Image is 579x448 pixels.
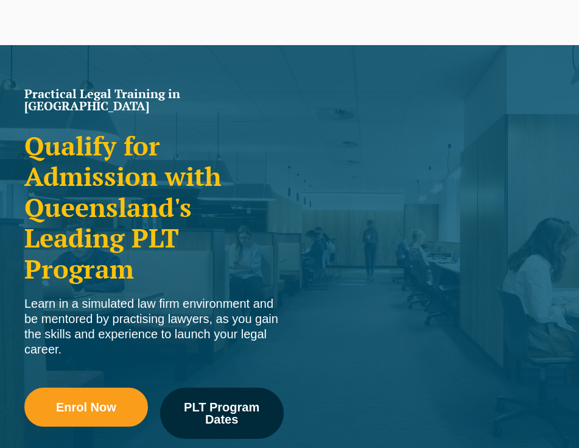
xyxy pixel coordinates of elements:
[24,130,284,284] h2: Qualify for Admission with Queensland's Leading PLT Program
[160,388,284,439] a: PLT Program Dates
[169,401,275,425] span: PLT Program Dates
[56,401,116,413] span: Enrol Now
[24,296,284,357] div: Learn in a simulated law firm environment and be mentored by practising lawyers, as you gain the ...
[24,88,284,112] h1: Practical Legal Training in [GEOGRAPHIC_DATA]
[24,388,148,427] a: Enrol Now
